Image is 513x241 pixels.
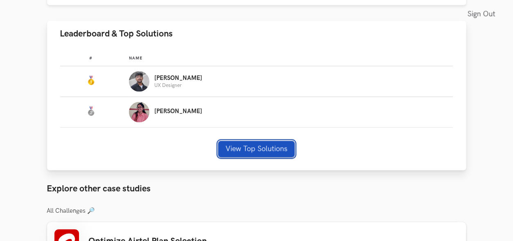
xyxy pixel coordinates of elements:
p: [PERSON_NAME] [154,75,202,82]
button: Leaderboard & Top Solutions [47,21,466,47]
img: Silver Medal [86,107,96,116]
p: UX Designer [154,83,202,88]
img: Profile photo [129,102,149,123]
button: View Top Solutions [218,141,295,157]
table: Leaderboard [60,49,453,128]
img: Profile photo [129,71,149,92]
h3: Explore other case studies [47,184,466,194]
h3: All Challenges 🔎 [47,207,466,215]
span: Leaderboard & Top Solutions [60,28,173,39]
div: Leaderboard & Top Solutions [47,47,466,171]
span: Name [129,56,142,61]
img: Gold Medal [86,76,96,86]
span: # [89,56,93,61]
a: Sign Out [468,5,500,23]
p: [PERSON_NAME] [154,108,202,115]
